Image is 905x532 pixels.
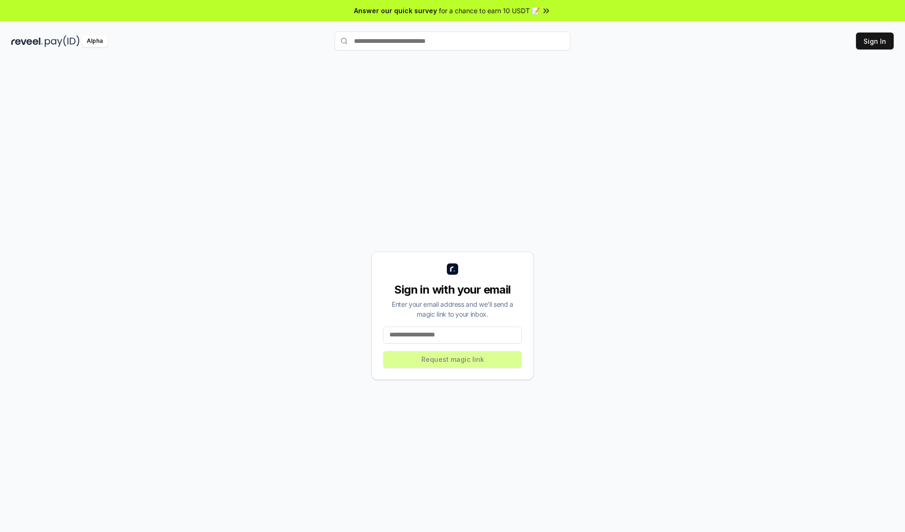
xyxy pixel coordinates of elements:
span: Answer our quick survey [354,6,437,16]
div: Enter your email address and we’ll send a magic link to your inbox. [383,299,522,319]
div: Sign in with your email [383,282,522,297]
span: for a chance to earn 10 USDT 📝 [439,6,540,16]
div: Alpha [82,35,108,47]
img: reveel_dark [11,35,43,47]
img: logo_small [447,263,458,275]
button: Sign In [856,33,894,49]
img: pay_id [45,35,80,47]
